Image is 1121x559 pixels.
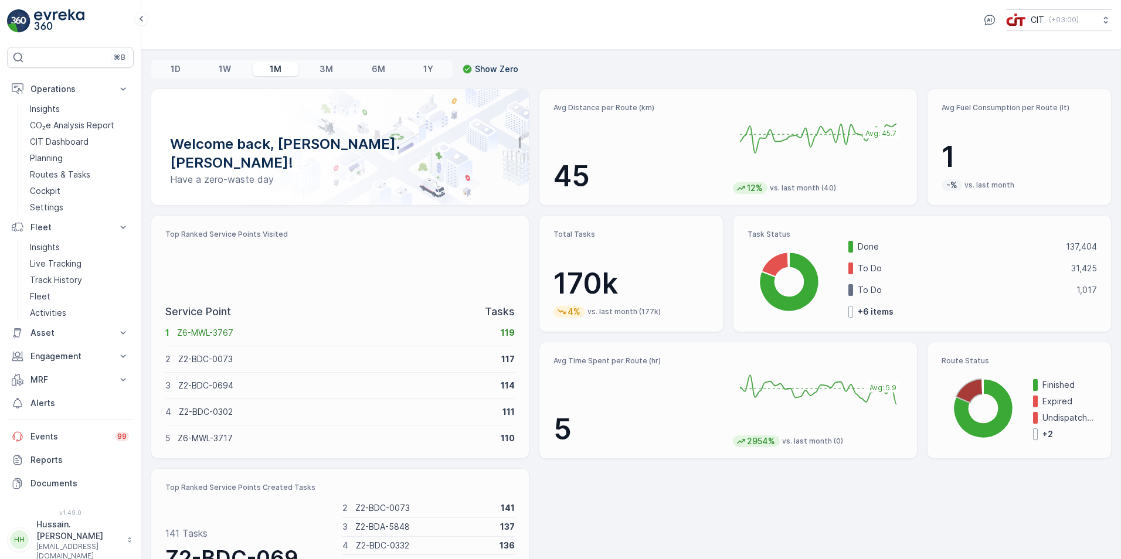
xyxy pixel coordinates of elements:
p: 4 [342,540,348,551]
a: Live Tracking [25,255,134,272]
a: Planning [25,150,134,166]
button: Engagement [7,345,134,368]
p: + 6 items [858,306,894,318]
p: 3 [165,380,171,391]
p: Tasks [485,304,515,320]
p: Finished [1042,379,1097,391]
p: Z2-BDC-0302 [179,406,495,418]
p: Reports [30,454,129,466]
p: Planning [30,152,63,164]
a: Settings [25,199,134,216]
button: CIT(+03:00) [1006,9,1112,30]
p: To Do [858,263,1064,274]
p: Hussain.[PERSON_NAME] [36,519,121,542]
p: 5 [553,412,723,447]
p: Route Status [942,356,1097,366]
p: ⌘B [114,53,125,62]
p: Asset [30,327,110,339]
p: vs. last month (40) [770,183,836,193]
p: Top Ranked Service Points Visited [165,230,515,239]
p: 3M [320,63,333,75]
p: MRF [30,374,110,386]
p: Done [858,241,1058,253]
a: Insights [25,239,134,255]
p: 4 [165,406,171,418]
p: Total Tasks [553,230,709,239]
p: Cockpit [30,185,60,197]
p: Expired [1042,396,1097,407]
p: 137 [500,521,515,533]
p: Activities [30,307,66,319]
p: 1M [270,63,281,75]
p: Fleet [30,221,110,233]
p: 1D [171,63,181,75]
img: logo [7,9,30,33]
p: ( +03:00 ) [1049,15,1079,25]
p: Have a zero-waste day [170,172,510,186]
p: Live Tracking [30,258,81,270]
p: 137,404 [1066,241,1097,253]
p: vs. last month (0) [782,437,843,446]
p: Avg Fuel Consumption per Route (lt) [942,103,1097,113]
p: Insights [30,241,60,253]
p: 1,017 [1076,284,1097,296]
div: HH [10,530,29,549]
p: Operations [30,83,110,95]
a: Reports [7,448,134,472]
p: 99 [117,432,127,441]
p: CO₂e Analysis Report [30,120,114,131]
p: 141 [501,502,515,514]
button: Operations [7,77,134,101]
a: CO₂e Analysis Report [25,117,134,134]
a: Fleet [25,288,134,305]
p: 119 [501,327,515,339]
p: To Do [858,284,1069,296]
p: 110 [501,432,515,444]
p: 114 [501,380,515,391]
p: Z6-MWL-3717 [178,432,493,444]
p: 1W [219,63,231,75]
p: Settings [30,202,63,213]
p: Z6-MWL-3767 [177,327,493,339]
p: 1Y [423,63,433,75]
p: Fleet [30,291,50,302]
p: Track History [30,274,82,286]
button: MRF [7,368,134,391]
p: 1 [942,139,1097,175]
p: CIT [1031,14,1044,26]
p: Documents [30,478,129,489]
p: Events [30,431,108,442]
p: Z2-BDA-5848 [355,521,492,533]
p: Alerts [30,397,129,409]
p: Show Zero [475,63,518,75]
a: Routes & Tasks [25,166,134,183]
a: Documents [7,472,134,495]
p: Top Ranked Service Points Created Tasks [165,483,515,492]
a: Events99 [7,425,134,448]
p: Engagement [30,350,110,362]
p: Avg Distance per Route (km) [553,103,723,113]
p: 3 [342,521,348,533]
p: 5 [165,432,170,444]
button: Asset [7,321,134,345]
a: Activities [25,305,134,321]
p: 45 [553,159,723,194]
img: cit-logo_pOk6rL0.png [1006,13,1026,26]
a: Alerts [7,391,134,415]
p: 1 [165,327,169,339]
p: 136 [500,540,515,551]
p: Avg Time Spent per Route (hr) [553,356,723,366]
p: 170k [553,266,709,301]
p: Z2-BDC-0694 [178,380,493,391]
p: 31,425 [1071,263,1097,274]
p: + 2 [1042,428,1053,440]
p: -% [945,179,959,191]
p: 2954% [746,435,776,447]
a: Insights [25,101,134,117]
p: Undispatched [1042,412,1097,424]
button: Fleet [7,216,134,239]
a: CIT Dashboard [25,134,134,150]
p: Z2-BDC-0073 [355,502,493,514]
p: Insights [30,103,60,115]
a: Track History [25,272,134,288]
